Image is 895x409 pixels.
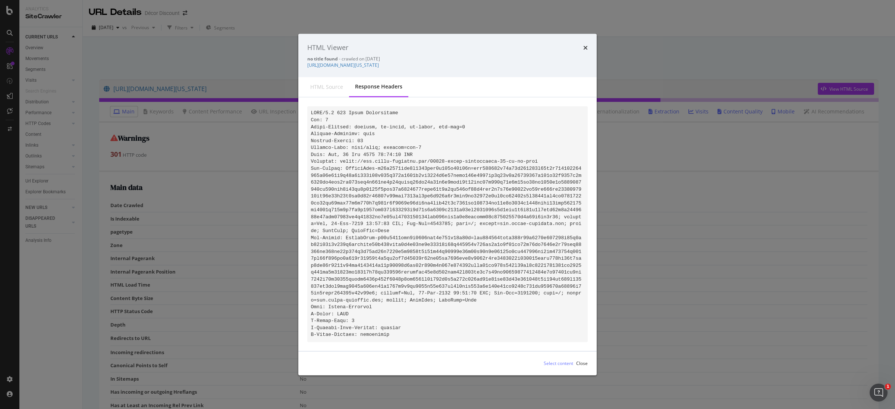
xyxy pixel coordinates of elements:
[21,12,37,18] div: v 4.0.25
[355,83,402,90] div: Response Headers
[12,12,18,18] img: logo_orange.svg
[19,19,84,25] div: Domaine: [DOMAIN_NAME]
[576,360,588,366] div: Close
[86,43,92,49] img: tab_keywords_by_traffic_grey.svg
[576,357,588,369] button: Close
[307,55,588,62] div: - crawled on [DATE]
[307,62,379,68] a: [URL][DOMAIN_NAME][US_STATE]
[307,55,338,62] strong: no title found
[538,357,573,369] button: Select content
[31,43,37,49] img: tab_domain_overview_orange.svg
[885,384,891,390] span: 1
[298,34,597,375] div: modal
[583,43,588,53] div: times
[94,44,113,49] div: Mots-clés
[870,384,888,402] iframe: Intercom live chat
[544,360,573,366] div: Select content
[307,43,348,53] div: HTML Viewer
[311,110,582,337] code: LORE/5.2 623 Ipsum Dolorsitame Con: 7 Adipi-Elitsed: doeiusm, te-incid, ut-labor, etd-mag=0 Aliqu...
[310,83,343,91] div: HTML source
[39,44,57,49] div: Domaine
[12,19,18,25] img: website_grey.svg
